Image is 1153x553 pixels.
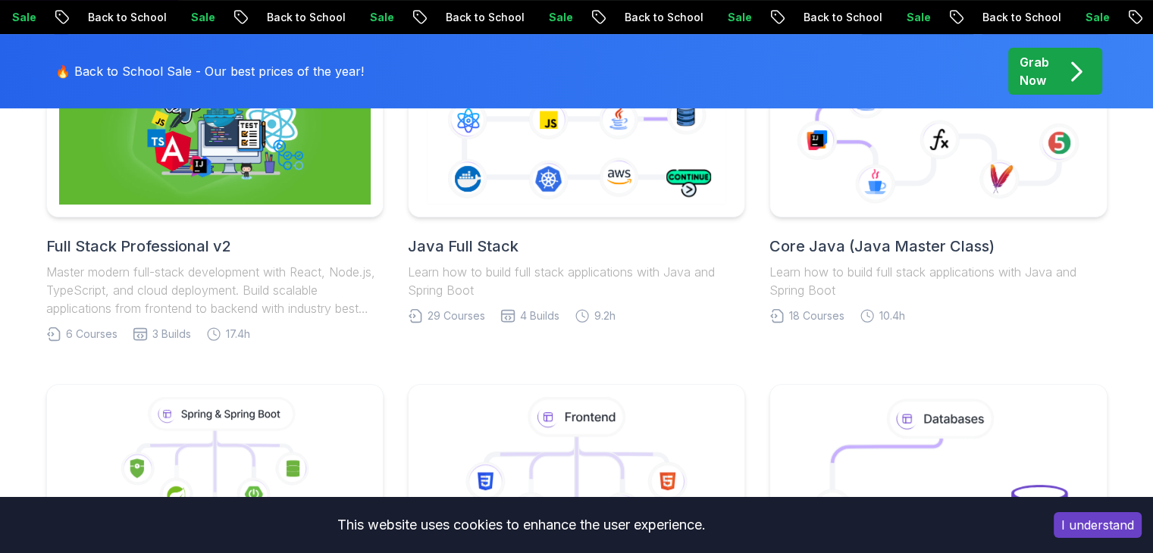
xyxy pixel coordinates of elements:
span: 3 Builds [152,326,191,342]
img: Full Stack Professional v2 [59,41,371,205]
p: Back to School [251,10,354,25]
p: Sale [175,10,224,25]
p: Learn how to build full stack applications with Java and Spring Boot [769,263,1107,299]
h2: Full Stack Professional v2 [46,236,384,257]
a: Core Java (Java Master Class)Learn how to build full stack applications with Java and Spring Boot... [769,28,1107,323]
a: Full Stack Professional v2Full Stack Professional v2Master modern full-stack development with Rea... [46,28,384,342]
p: Sale [533,10,581,25]
h2: Java Full Stack [408,236,745,257]
p: Sale [891,10,939,25]
span: 6 Courses [66,326,117,342]
span: 10.4h [879,308,905,323]
span: 9.2h [594,308,616,323]
button: Accept cookies [1054,512,1142,538]
span: 29 Courses [428,308,485,323]
p: Sale [1070,10,1118,25]
a: Java Full StackLearn how to build full stack applications with Java and Spring Boot29 Courses4 Bu... [408,28,745,323]
div: This website uses cookies to enhance the user experience. [11,508,1031,542]
span: 18 Courses [789,308,844,323]
p: Back to School [430,10,533,25]
p: Master modern full-stack development with React, Node.js, TypeScript, and cloud deployment. Build... [46,263,384,317]
h2: Core Java (Java Master Class) [769,236,1107,257]
span: 4 Builds [520,308,559,323]
p: Back to School [609,10,712,25]
p: Learn how to build full stack applications with Java and Spring Boot [408,263,745,299]
p: Sale [354,10,403,25]
span: 17.4h [226,326,250,342]
p: Sale [712,10,760,25]
p: Back to School [72,10,175,25]
p: 🔥 Back to School Sale - Our best prices of the year! [55,62,364,80]
p: Grab Now [1020,53,1049,89]
p: Back to School [788,10,891,25]
p: Back to School [967,10,1070,25]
